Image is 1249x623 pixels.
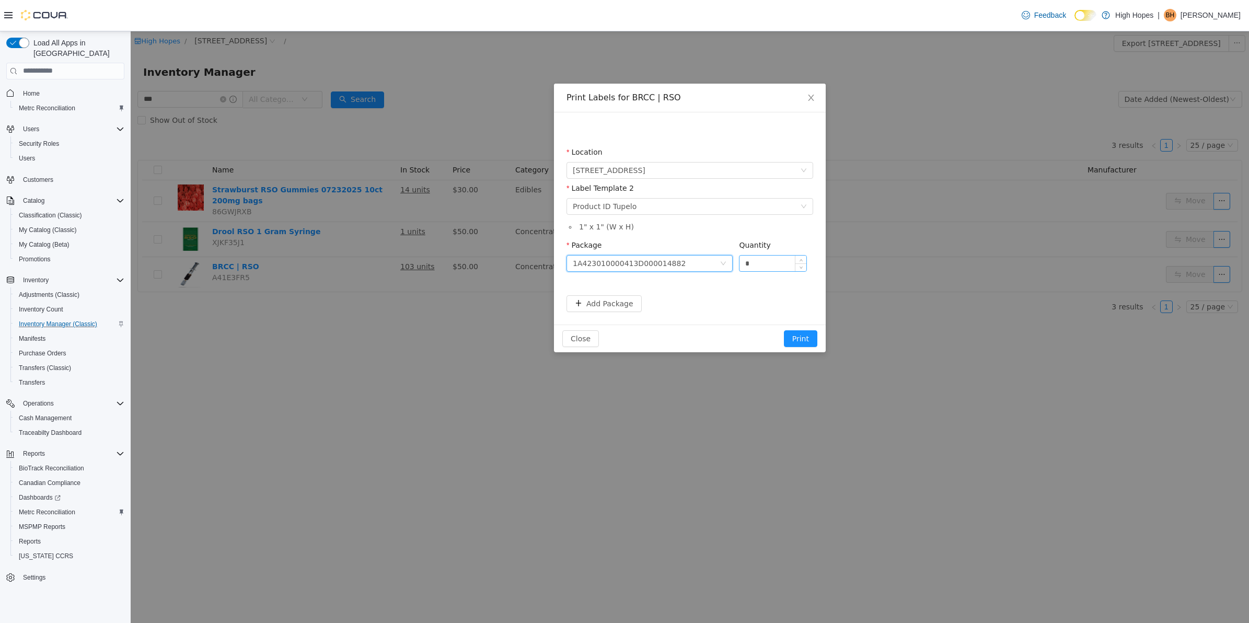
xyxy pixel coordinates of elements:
a: [US_STATE] CCRS [15,550,77,562]
span: Cash Management [19,414,72,422]
span: Increase Value [665,224,676,232]
span: BioTrack Reconciliation [15,462,124,475]
input: Quantity [609,224,676,240]
button: BioTrack Reconciliation [10,461,129,476]
button: Inventory Count [10,302,129,317]
span: My Catalog (Beta) [15,238,124,251]
span: Promotions [15,253,124,266]
span: Promotions [19,255,51,263]
a: Settings [19,571,50,584]
a: Home [19,87,44,100]
a: Promotions [15,253,55,266]
a: MSPMP Reports [15,521,70,533]
a: Transfers (Classic) [15,362,75,374]
button: Traceabilty Dashboard [10,425,129,440]
a: Reports [15,535,45,548]
span: Purchase Orders [19,349,66,357]
button: Print [653,299,687,316]
span: Transfers [19,378,45,387]
a: BioTrack Reconciliation [15,462,88,475]
div: Product ID Tupelo [442,167,506,183]
span: Inventory Manager (Classic) [19,320,97,328]
a: Metrc Reconciliation [15,506,79,518]
span: Metrc Reconciliation [15,506,124,518]
span: Users [15,152,124,165]
button: Inventory Manager (Classic) [10,317,129,331]
button: Cash Management [10,411,129,425]
button: Users [19,123,43,135]
button: Users [2,122,129,136]
span: Canadian Compliance [15,477,124,489]
a: Dashboards [15,491,65,504]
span: Feedback [1034,10,1066,20]
a: Customers [19,174,57,186]
p: [PERSON_NAME] [1181,9,1241,21]
span: Settings [23,573,45,582]
span: Reports [15,535,124,548]
a: My Catalog (Beta) [15,238,74,251]
span: Metrc Reconciliation [19,508,75,516]
button: Customers [2,172,129,187]
span: Inventory Manager (Classic) [15,318,124,330]
button: Purchase Orders [10,346,129,361]
a: Adjustments (Classic) [15,289,84,301]
span: Users [19,123,124,135]
button: Inventory [19,274,53,286]
button: [US_STATE] CCRS [10,549,129,563]
i: icon: down [668,235,672,238]
span: Washington CCRS [15,550,124,562]
label: Quantity [608,210,640,218]
span: Inventory [23,276,49,284]
a: Transfers [15,376,49,389]
label: Package [436,210,471,218]
button: Promotions [10,252,129,267]
span: Traceabilty Dashboard [19,429,82,437]
span: Home [19,87,124,100]
span: Operations [19,397,124,410]
a: Users [15,152,39,165]
span: Settings [19,571,124,584]
span: Reports [23,449,45,458]
input: Dark Mode [1074,10,1096,21]
span: 1201 N Gloster St [442,131,515,147]
nav: Complex example [6,82,124,613]
button: Manifests [10,331,129,346]
button: Catalog [2,193,129,208]
a: Inventory Count [15,303,67,316]
i: icon: down [670,136,676,143]
span: Classification (Classic) [15,209,124,222]
button: Transfers [10,375,129,390]
button: icon: plusAdd Package [436,264,511,281]
span: Dashboards [15,491,124,504]
button: Reports [19,447,49,460]
span: Reports [19,447,124,460]
span: Transfers (Classic) [19,364,71,372]
span: BioTrack Reconciliation [19,464,84,472]
span: Operations [23,399,54,408]
button: Operations [2,396,129,411]
span: Metrc Reconciliation [15,102,124,114]
span: Dashboards [19,493,61,502]
span: Load All Apps in [GEOGRAPHIC_DATA] [29,38,124,59]
button: Inventory [2,273,129,287]
button: Settings [2,570,129,585]
p: High Hopes [1115,9,1153,21]
a: Traceabilty Dashboard [15,426,86,439]
span: Purchase Orders [15,347,124,360]
span: Inventory Count [15,303,124,316]
button: Classification (Classic) [10,208,129,223]
a: Metrc Reconciliation [15,102,79,114]
span: My Catalog (Classic) [15,224,124,236]
span: Adjustments (Classic) [19,291,79,299]
a: Feedback [1017,5,1070,26]
p: | [1158,9,1160,21]
div: 1A423010000413D000014882 [442,224,555,240]
button: Metrc Reconciliation [10,101,129,116]
span: Traceabilty Dashboard [15,426,124,439]
button: My Catalog (Classic) [10,223,129,237]
span: Inventory [19,274,124,286]
a: Dashboards [10,490,129,505]
button: Reports [2,446,129,461]
img: Cova [21,10,68,20]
